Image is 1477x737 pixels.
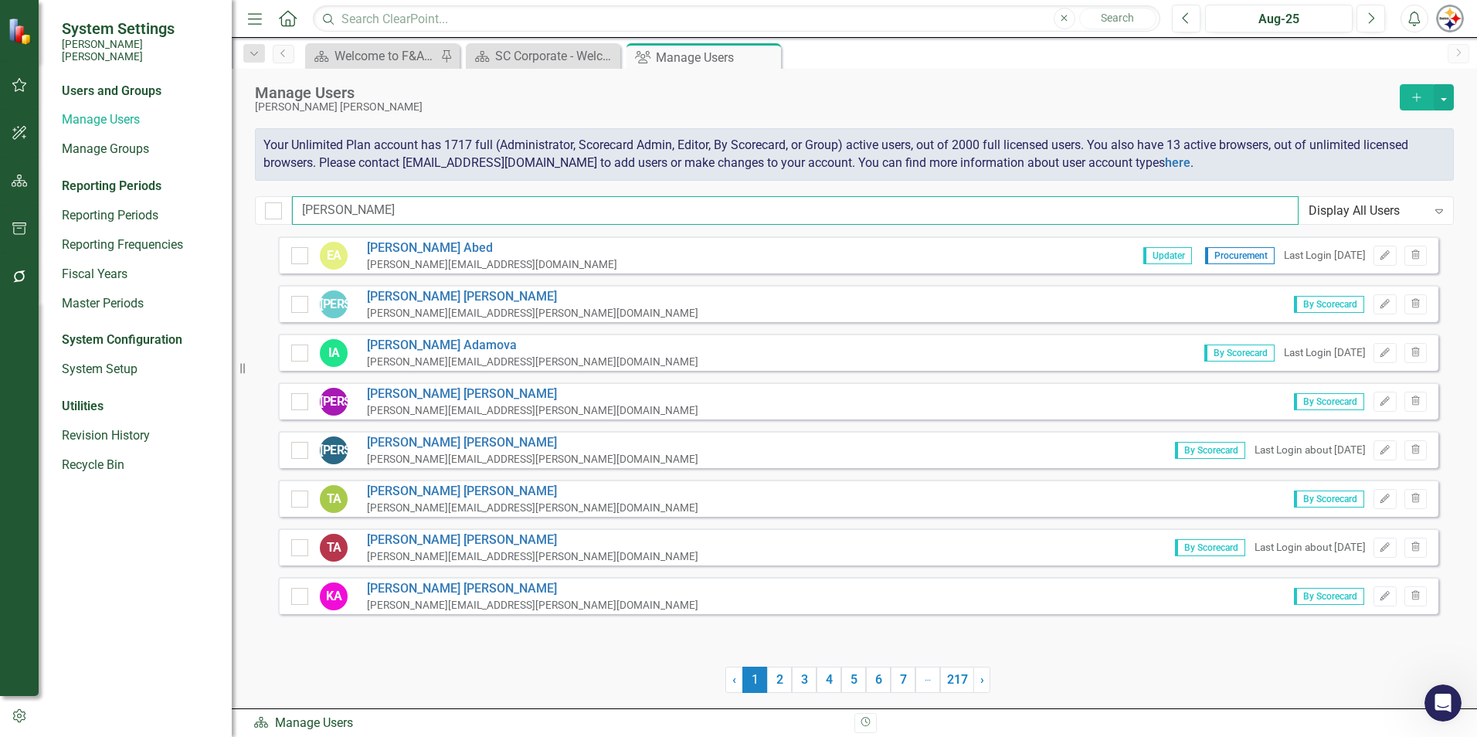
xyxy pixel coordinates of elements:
a: [PERSON_NAME] [PERSON_NAME] [367,532,698,549]
span: By Scorecard [1294,491,1364,508]
a: Recycle Bin [62,457,216,474]
a: Revision History [62,427,216,445]
span: By Scorecard [1294,393,1364,410]
div: Last Login [DATE] [1284,345,1366,360]
input: Filter Users... [292,196,1299,225]
span: 1 [742,667,767,693]
div: Last Login about [DATE] [1255,540,1366,555]
button: Collapse window [464,6,494,36]
span: By Scorecard [1204,345,1275,362]
a: 6 [866,667,891,693]
a: [PERSON_NAME] [PERSON_NAME] [367,580,698,598]
button: go back [10,6,39,36]
div: Manage Users [656,48,777,67]
div: Manage Users [255,84,1392,101]
span: Updater [1143,247,1192,264]
div: [PERSON_NAME][EMAIL_ADDRESS][PERSON_NAME][DOMAIN_NAME] [367,501,698,515]
a: 7 [891,667,915,693]
div: Reporting Periods [62,178,216,195]
div: Last Login [DATE] [1284,248,1366,263]
a: 4 [817,667,841,693]
div: [PERSON_NAME][EMAIL_ADDRESS][DOMAIN_NAME] [367,257,617,272]
span: By Scorecard [1294,296,1364,313]
div: TA [320,485,348,513]
div: [PERSON_NAME] [PERSON_NAME] [255,101,1392,113]
span: Your Unlimited Plan account has 1717 full (Administrator, Scorecard Admin, Editor, By Scorecard, ... [263,138,1408,170]
a: [PERSON_NAME] Abed [367,239,617,257]
a: Welcome to F&A Departmental Scorecard [309,46,436,66]
a: [PERSON_NAME] [PERSON_NAME] [367,483,698,501]
a: [PERSON_NAME] [PERSON_NAME] [367,385,698,403]
span: Procurement [1205,247,1275,264]
div: Welcome to F&A Departmental Scorecard [334,46,436,66]
div: [PERSON_NAME][EMAIL_ADDRESS][PERSON_NAME][DOMAIN_NAME] [367,306,698,321]
div: Aug-25 [1210,10,1347,29]
div: Users and Groups [62,83,216,100]
a: [PERSON_NAME] [PERSON_NAME] [367,434,698,452]
a: [PERSON_NAME] Adamova [367,337,698,355]
div: KA [320,582,348,610]
div: IA [320,339,348,367]
div: [PERSON_NAME][EMAIL_ADDRESS][PERSON_NAME][DOMAIN_NAME] [367,355,698,369]
input: Search ClearPoint... [313,5,1160,32]
a: Manage Groups [62,141,216,158]
span: › [980,672,984,687]
span: Search [1101,12,1134,24]
button: Aug-25 [1205,5,1353,32]
span: System Settings [62,19,216,38]
div: Manage Users [253,715,843,732]
a: Reporting Frequencies [62,236,216,254]
div: Close [494,6,521,34]
a: Reporting Periods [62,207,216,225]
div: [PERSON_NAME] [320,388,348,416]
iframe: Intercom live chat [1424,684,1462,722]
span: By Scorecard [1294,588,1364,605]
div: [PERSON_NAME][EMAIL_ADDRESS][PERSON_NAME][DOMAIN_NAME] [367,598,698,613]
div: SC Corporate - Welcome to ClearPoint [495,46,616,66]
button: Search [1079,8,1156,29]
div: [PERSON_NAME][EMAIL_ADDRESS][PERSON_NAME][DOMAIN_NAME] [367,452,698,467]
div: Last Login about [DATE] [1255,443,1366,457]
a: 5 [841,667,866,693]
a: Fiscal Years [62,266,216,284]
div: TA [320,534,348,562]
div: [PERSON_NAME] [320,436,348,464]
a: SC Corporate - Welcome to ClearPoint [470,46,616,66]
div: [PERSON_NAME][EMAIL_ADDRESS][PERSON_NAME][DOMAIN_NAME] [367,403,698,418]
span: By Scorecard [1175,539,1245,556]
a: 3 [792,667,817,693]
a: here [1165,155,1190,170]
span: By Scorecard [1175,442,1245,459]
a: System Setup [62,361,216,379]
a: Manage Users [62,111,216,129]
div: System Configuration [62,331,216,349]
div: [PERSON_NAME] [320,290,348,318]
a: [PERSON_NAME] [PERSON_NAME] [367,288,698,306]
div: Utilities [62,398,216,416]
a: Master Periods [62,295,216,313]
img: Cambria Fayall [1436,5,1464,32]
span: ‹ [732,672,736,687]
div: EA [320,242,348,270]
a: 217 [940,667,974,693]
small: [PERSON_NAME] [PERSON_NAME] [62,38,216,63]
div: Display All Users [1309,202,1427,219]
div: [PERSON_NAME][EMAIL_ADDRESS][PERSON_NAME][DOMAIN_NAME] [367,549,698,564]
a: 2 [767,667,792,693]
img: ClearPoint Strategy [8,18,35,45]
